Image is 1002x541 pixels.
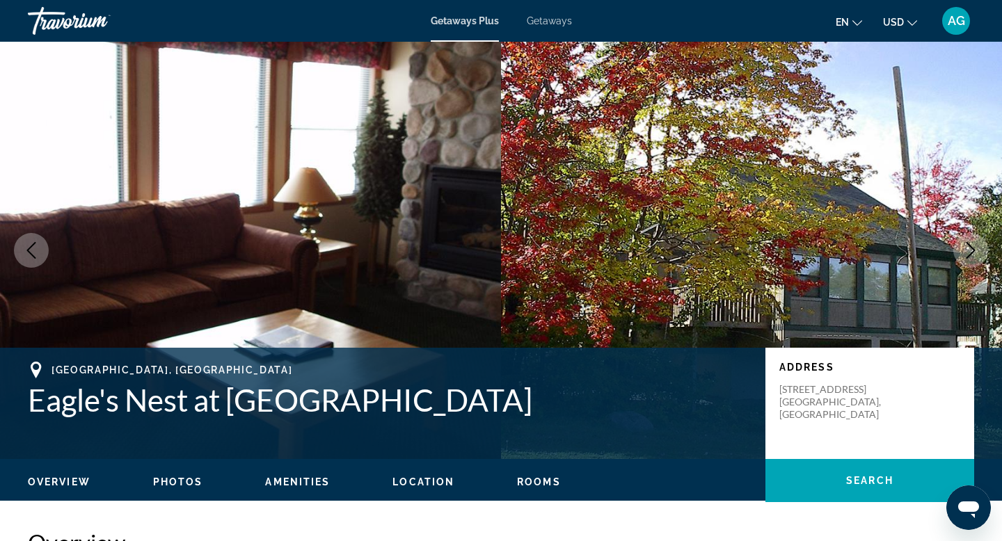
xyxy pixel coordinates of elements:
[779,383,891,421] p: [STREET_ADDRESS] [GEOGRAPHIC_DATA], [GEOGRAPHIC_DATA]
[517,476,561,488] button: Rooms
[28,3,167,39] a: Travorium
[953,233,988,268] button: Next image
[836,12,862,32] button: Change language
[765,459,974,502] button: Search
[779,362,960,373] p: Address
[28,476,90,487] span: Overview
[392,476,454,488] button: Location
[946,485,991,530] iframe: Button to launch messaging window
[265,476,330,488] button: Amenities
[28,382,751,418] h1: Eagle's Nest at [GEOGRAPHIC_DATA]
[846,475,893,486] span: Search
[517,476,561,487] span: Rooms
[51,364,292,376] span: [GEOGRAPHIC_DATA], [GEOGRAPHIC_DATA]
[28,476,90,488] button: Overview
[938,6,974,35] button: User Menu
[265,476,330,487] span: Amenities
[153,476,203,487] span: Photos
[948,14,965,28] span: AG
[883,12,917,32] button: Change currency
[431,15,499,26] a: Getaways Plus
[883,17,904,28] span: USD
[392,476,454,487] span: Location
[527,15,572,26] a: Getaways
[153,476,203,488] button: Photos
[836,17,849,28] span: en
[14,233,49,268] button: Previous image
